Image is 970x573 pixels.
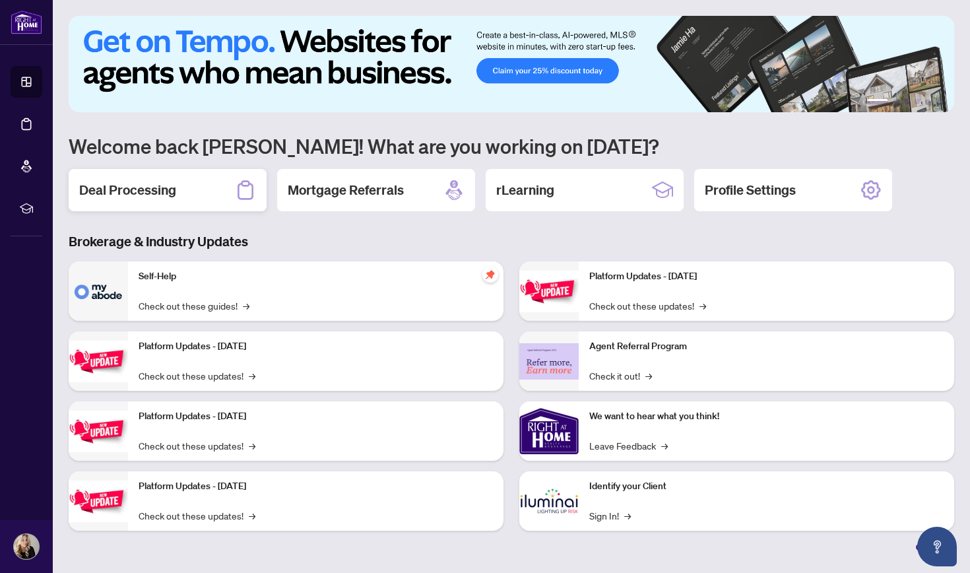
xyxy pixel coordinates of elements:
img: Self-Help [69,261,128,321]
p: Platform Updates - [DATE] [139,339,493,354]
button: 5 [925,99,930,104]
span: → [249,368,255,383]
span: → [249,438,255,453]
h2: rLearning [496,181,554,199]
a: Check out these updates!→ [139,508,255,523]
button: 3 [904,99,909,104]
a: Check out these updates!→ [139,438,255,453]
img: We want to hear what you think! [519,401,579,461]
span: → [624,508,631,523]
h2: Mortgage Referrals [288,181,404,199]
h2: Deal Processing [79,181,176,199]
img: Profile Icon [14,534,39,559]
a: Check out these updates!→ [139,368,255,383]
img: Agent Referral Program [519,343,579,380]
img: Platform Updates - July 21, 2025 [69,411,128,452]
span: pushpin [482,267,498,283]
img: Identify your Client [519,471,579,531]
button: Open asap [917,527,957,566]
h2: Profile Settings [705,181,796,199]
span: → [249,508,255,523]
h1: Welcome back [PERSON_NAME]! What are you working on [DATE]? [69,133,954,158]
a: Check out these guides!→ [139,298,249,313]
p: Agent Referral Program [589,339,944,354]
p: We want to hear what you think! [589,409,944,424]
img: Platform Updates - September 16, 2025 [69,341,128,382]
a: Leave Feedback→ [589,438,668,453]
img: Platform Updates - July 8, 2025 [69,481,128,522]
span: → [699,298,706,313]
h3: Brokerage & Industry Updates [69,232,954,251]
button: 2 [893,99,899,104]
a: Sign In!→ [589,508,631,523]
button: 1 [867,99,888,104]
button: 4 [915,99,920,104]
span: → [243,298,249,313]
button: 6 [936,99,941,104]
p: Platform Updates - [DATE] [139,409,493,424]
img: Slide 0 [69,16,954,112]
a: Check out these updates!→ [589,298,706,313]
img: logo [11,10,42,34]
p: Platform Updates - [DATE] [589,269,944,284]
span: → [645,368,652,383]
p: Identify your Client [589,479,944,494]
span: → [661,438,668,453]
p: Platform Updates - [DATE] [139,479,493,494]
p: Self-Help [139,269,493,284]
img: Platform Updates - June 23, 2025 [519,271,579,312]
a: Check it out!→ [589,368,652,383]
